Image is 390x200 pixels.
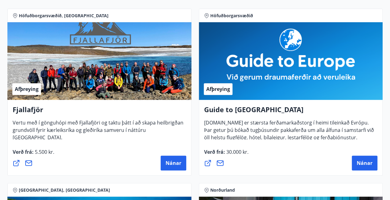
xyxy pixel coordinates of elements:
span: Vertu með í gönguhópi með Fjallafjöri og taktu þátt í að skapa heilbrigðan grundvöll fyrir kærlei... [13,119,183,146]
h4: Guide to [GEOGRAPHIC_DATA] [204,105,378,119]
span: Afþreying [206,86,230,92]
span: 5.500 kr. [34,149,54,155]
span: [DOMAIN_NAME] er stærsta ferðamarkaðstorg í heimi tileinkað Evrópu. Þar getur þú bókað tugþúsundi... [204,119,374,146]
span: [GEOGRAPHIC_DATA], [GEOGRAPHIC_DATA] [19,187,110,193]
span: Verð frá : [204,149,248,160]
span: Höfuðborgarsvæðið, [GEOGRAPHIC_DATA] [19,13,109,19]
span: Norðurland [210,187,235,193]
span: Nánar [357,160,372,166]
button: Nánar [352,156,377,170]
span: Afþreying [15,86,39,92]
button: Nánar [161,156,186,170]
span: Nánar [166,160,181,166]
h4: Fjallafjör [13,105,186,119]
span: Höfuðborgarsvæðið [210,13,253,19]
span: Verð frá : [13,149,54,160]
span: 30.000 kr. [225,149,248,155]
